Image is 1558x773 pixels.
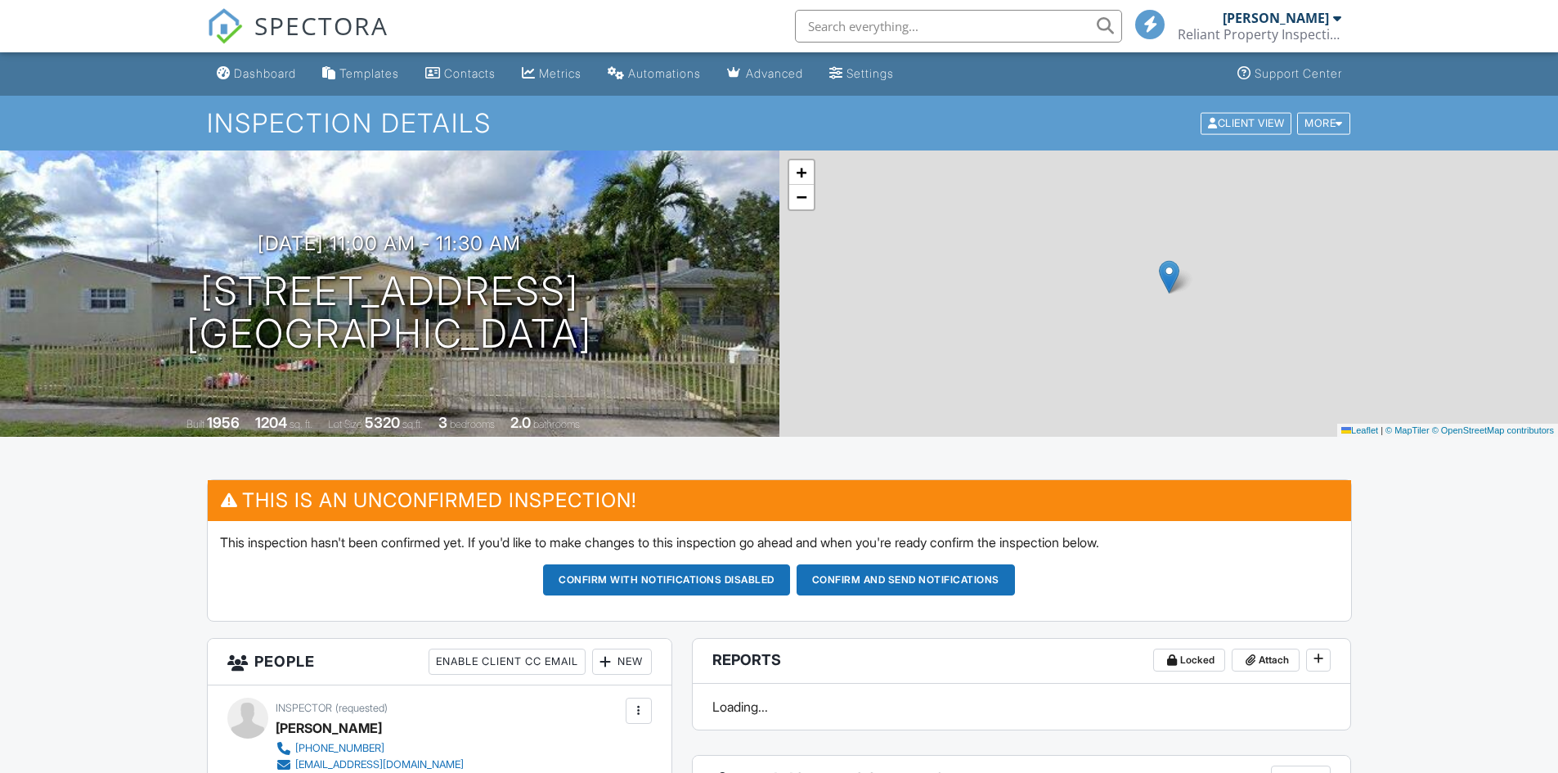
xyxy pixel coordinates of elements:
div: 5320 [365,414,400,431]
img: The Best Home Inspection Software - Spectora [207,8,243,44]
a: Automations (Basic) [601,59,707,89]
div: [PERSON_NAME] [276,716,382,740]
a: [PHONE_NUMBER] [276,740,464,757]
input: Search everything... [795,10,1122,43]
p: This inspection hasn't been confirmed yet. If you'd like to make changes to this inspection go ah... [220,533,1339,551]
div: New [592,649,652,675]
div: Settings [846,66,894,80]
h1: [STREET_ADDRESS] [GEOGRAPHIC_DATA] [186,270,592,357]
span: + [796,162,806,182]
div: Reliant Property Inspections [1178,26,1341,43]
a: SPECTORA [207,22,388,56]
h1: Inspection Details [207,109,1352,137]
div: [EMAIL_ADDRESS][DOMAIN_NAME] [295,758,464,771]
a: Dashboard [210,59,303,89]
a: © MapTiler [1385,425,1430,435]
h3: People [208,639,671,685]
span: Built [186,418,204,430]
span: SPECTORA [254,8,388,43]
button: Confirm with notifications disabled [543,564,790,595]
div: 1204 [255,414,287,431]
span: bathrooms [533,418,580,430]
span: bedrooms [450,418,495,430]
div: 2.0 [510,414,531,431]
div: [PERSON_NAME] [1223,10,1329,26]
button: Confirm and send notifications [797,564,1015,595]
a: Metrics [515,59,588,89]
h3: This is an Unconfirmed Inspection! [208,480,1351,520]
a: Templates [316,59,406,89]
div: [PHONE_NUMBER] [295,742,384,755]
div: More [1297,112,1350,134]
div: Dashboard [234,66,296,80]
a: Leaflet [1341,425,1378,435]
div: Client View [1201,112,1291,134]
div: 3 [438,414,447,431]
span: Lot Size [328,418,362,430]
span: (requested) [335,702,388,714]
a: Advanced [721,59,810,89]
div: 1956 [207,414,240,431]
div: Templates [339,66,399,80]
div: Contacts [444,66,496,80]
a: Client View [1199,116,1295,128]
div: Support Center [1255,66,1342,80]
span: | [1381,425,1383,435]
a: © OpenStreetMap contributors [1432,425,1554,435]
a: [EMAIL_ADDRESS][DOMAIN_NAME] [276,757,464,773]
div: Metrics [539,66,581,80]
a: Contacts [419,59,502,89]
img: Marker [1159,260,1179,294]
span: Inspector [276,702,332,714]
div: Automations [628,66,701,80]
a: Zoom out [789,185,814,209]
div: Advanced [746,66,803,80]
span: − [796,187,806,207]
a: Support Center [1231,59,1349,89]
a: Settings [823,59,900,89]
h3: [DATE] 11:00 am - 11:30 am [258,232,521,254]
span: sq. ft. [290,418,312,430]
div: Enable Client CC Email [429,649,586,675]
a: Zoom in [789,160,814,185]
span: sq.ft. [402,418,423,430]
